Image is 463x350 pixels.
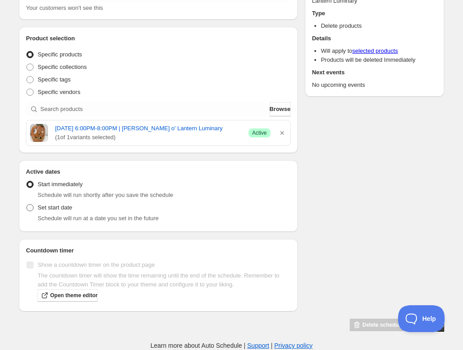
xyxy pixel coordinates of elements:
h2: Product selection [26,34,291,43]
h2: Details [312,34,437,43]
span: Active [252,129,267,137]
span: Open theme editor [50,292,98,299]
p: No upcoming events [312,81,437,90]
p: Learn more about Auto Schedule | | [150,341,313,350]
li: Will apply to [321,47,437,55]
a: selected products [352,47,398,54]
span: Specific vendors [38,89,80,95]
span: Start immediately [38,181,82,188]
h2: Countdown timer [26,246,291,255]
a: Privacy policy [274,342,313,349]
iframe: Toggle Customer Support [398,305,445,332]
span: Set start date [38,204,72,211]
span: Schedule will run at a date you set in the future [38,215,159,222]
li: Delete products [321,21,437,30]
span: Specific tags [38,76,71,83]
span: Show a countdown timer on the product page [38,261,155,268]
a: Open theme editor [38,289,98,302]
span: Schedule will run shortly after you save the schedule [38,192,173,198]
p: The countdown timer will show the time remaining until the end of the schedule. Remember to add t... [38,271,291,289]
span: Browse [270,105,291,114]
span: Your customers won't see this [26,4,103,11]
a: Support [247,342,269,349]
span: Specific collections [38,64,87,70]
h2: Next events [312,68,437,77]
input: Search products [40,102,268,116]
span: ( 1 of 1 variants selected) [55,133,241,142]
span: Specific products [38,51,82,58]
h2: Type [312,9,437,18]
a: [DATE] 6:00PM-8:00PM | [PERSON_NAME] o' Lantern Luminary [55,124,241,133]
li: Products will be deleted Immediately [321,55,437,64]
button: Browse [270,102,291,116]
h2: Active dates [26,167,291,176]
